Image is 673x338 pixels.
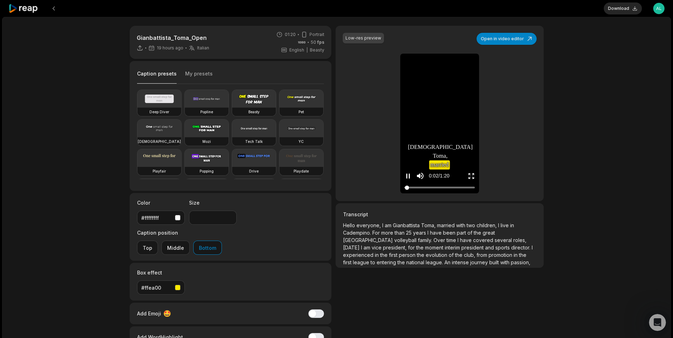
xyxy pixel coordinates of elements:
[477,222,498,228] span: children,
[447,237,457,243] span: time
[121,228,132,240] button: Invia un messaggio…
[457,237,460,243] span: I
[25,122,136,173] div: Hi[URL][DOMAIN_NAME]here the last word 'ciao' does not compare in subtitles, could you adjust it ...
[111,3,124,16] button: Home
[20,4,31,15] img: Profile image for Sam
[200,168,214,174] h3: Popping
[137,280,185,295] button: #ffea00
[443,230,457,236] span: been
[31,127,130,134] div: Hi
[356,222,382,228] span: everyone,
[519,252,526,258] span: the
[31,198,130,219] div: here the same, last word 'you' does not appear in subtitle, I need your help, thanks.
[383,245,408,251] span: president,
[31,138,86,143] a: [URL][DOMAIN_NAME]
[416,245,425,251] span: the
[6,16,136,113] div: Sam dice…
[289,47,304,53] span: English
[395,230,406,236] span: than
[202,139,211,144] h3: Mozi
[137,229,222,236] label: Caption position
[489,259,500,265] span: built
[470,259,489,265] span: journey
[343,259,353,265] span: first
[25,173,136,223] div: Hi[URL][DOMAIN_NAME]here the same, last word 'you' does not appear in subtitle, I need your help,...
[306,47,308,53] span: |
[11,20,110,96] div: Thank you for your patience, [PERSON_NAME]. We’ve applied a temporary patch to fix the issue for ...
[361,245,364,251] span: I
[137,34,209,42] p: Gianbattista_Toma_Open
[34,231,39,237] button: Carica allegato
[532,245,533,251] span: I
[510,222,514,228] span: in
[346,35,381,41] div: Low-res preview
[460,237,473,243] span: have
[189,199,237,206] label: Size
[468,169,475,182] button: Enter Fullscreen
[433,152,448,161] span: Toma,
[299,109,304,115] h3: Pet
[343,222,356,228] span: Hello
[138,139,181,144] h3: [DEMOGRAPHIC_DATA]
[141,284,172,291] div: #ffea00
[6,16,116,100] div: Thank you for your patience, [PERSON_NAME]. We’ve applied a temporary patch to fix the issue for ...
[473,237,495,243] span: covered
[418,237,433,243] span: family.
[381,230,395,236] span: more
[461,245,485,251] span: president
[309,31,324,38] span: Portrait
[248,109,260,115] h3: Beasty
[6,216,135,228] textarea: Scrivi un messaggio...
[474,230,483,236] span: the
[141,214,172,222] div: #ffffffff
[137,241,158,255] button: Top
[394,237,418,243] span: volleyball
[353,259,371,265] span: league
[137,269,185,276] label: Box effect
[311,39,324,46] span: 50
[317,40,324,45] span: fps
[421,222,437,228] span: Toma,
[399,252,417,258] span: person
[364,245,372,251] span: am
[299,139,304,144] h3: YC
[11,231,17,237] button: Selettore di emoji
[514,252,519,258] span: in
[137,199,185,206] label: Color
[405,169,412,182] button: Pause video
[464,252,477,258] span: club,
[477,252,489,258] span: from
[467,230,474,236] span: of
[200,109,213,115] h3: Popline
[495,245,511,251] span: sports
[397,259,406,265] span: the
[372,230,381,236] span: For
[425,245,445,251] span: moment
[495,237,513,243] span: several
[416,171,425,180] button: Mute sound
[197,45,209,51] span: Italian
[137,211,185,225] button: #ffffffff
[5,3,18,16] button: go back
[406,259,426,265] span: national
[455,252,464,258] span: the
[343,211,536,218] h3: Transcript
[426,259,444,265] span: league.
[444,259,452,265] span: An
[445,245,461,251] span: interim
[343,252,375,258] span: experienced
[343,230,372,236] span: Cadempino.
[457,230,467,236] span: part
[393,222,421,228] span: Gianbattista
[437,222,456,228] span: married
[498,222,501,228] span: I
[377,259,397,265] span: entering
[485,245,495,251] span: and
[22,231,28,237] button: Selettore di gif
[11,102,66,106] div: [PERSON_NAME] • 3 g. fa
[157,45,183,51] span: 19 hours ago
[430,230,443,236] span: have
[427,230,430,236] span: I
[6,173,136,224] div: Alessio dice…
[185,70,213,84] button: My presets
